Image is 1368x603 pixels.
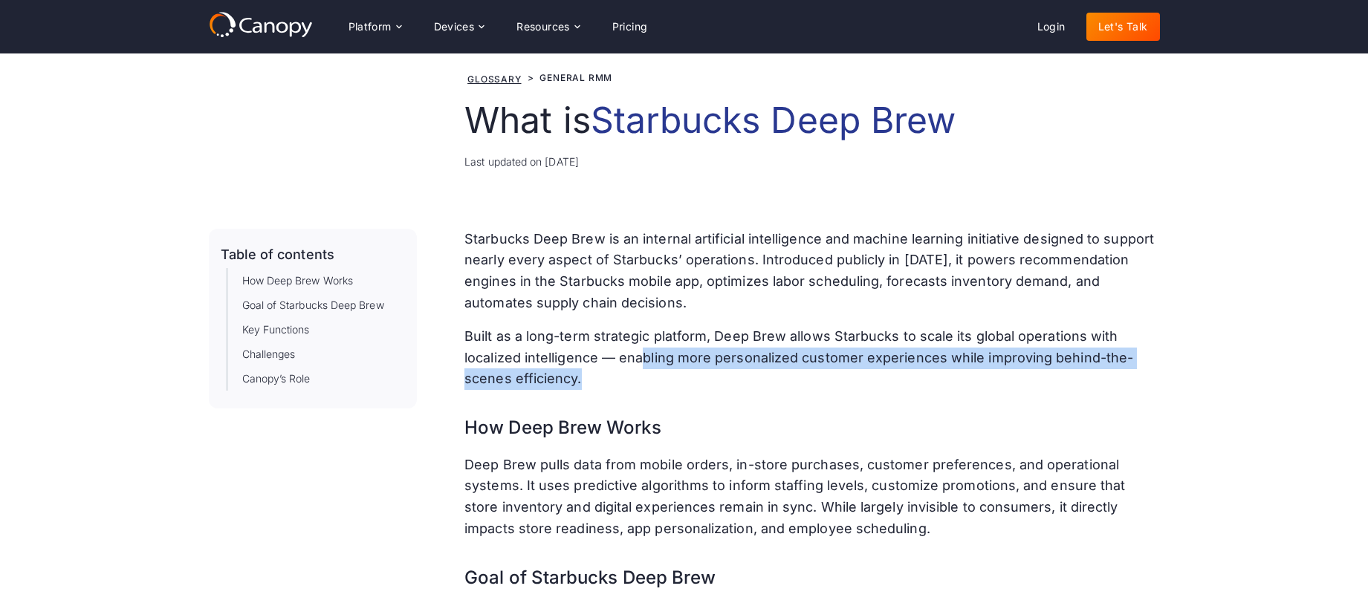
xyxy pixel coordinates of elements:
a: Goal of Starbucks Deep Brew [242,297,384,313]
h3: Goal of Starbucks Deep Brew [464,552,1159,592]
div: General RMM [539,71,612,85]
a: How Deep Brew Works [242,273,354,288]
span: Starbucks Deep Brew [591,98,956,142]
div: Resources [516,22,570,32]
div: Table of contents [221,247,334,263]
p: Deep Brew pulls data from mobile orders, in-store purchases, customer preferences, and operationa... [464,454,1159,540]
div: Devices [434,22,475,32]
h1: What is [464,99,1159,142]
div: > [528,71,534,85]
div: Platform [337,12,413,42]
a: Pricing [600,13,660,41]
div: Resources [505,12,591,42]
div: Platform [349,22,392,32]
p: Built as a long-term strategic platform, Deep Brew allows Starbucks to scale its global operation... [464,326,1159,390]
a: Login [1025,13,1077,41]
a: Challenges [242,346,296,362]
a: Canopy’s Role [242,371,311,386]
a: Let's Talk [1086,13,1160,41]
p: Starbucks Deep Brew is an internal artificial intelligence and machine learning initiative design... [464,229,1159,314]
a: Key Functions [242,322,310,337]
h3: How Deep Brew Works [464,402,1159,442]
div: Last updated on [DATE] [464,154,1159,169]
a: Glossary [467,74,521,85]
div: Devices [422,12,496,42]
